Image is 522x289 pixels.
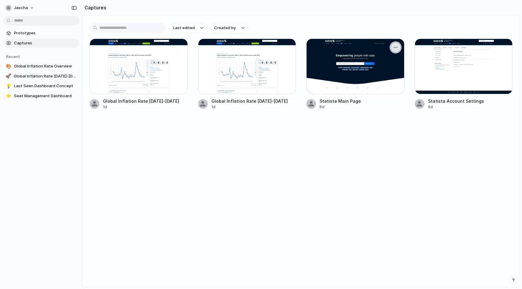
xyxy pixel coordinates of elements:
span: Prototypes [14,30,77,36]
span: Global Inflation Rate [DATE]-[DATE] [103,98,188,104]
button: Created by [211,23,248,33]
button: jascha [3,3,37,13]
span: Statista Account Settings [428,98,513,104]
a: 🚀Global Inflation Rate [DATE]-[DATE] Redesign [3,72,79,81]
a: Prototypes [3,29,79,38]
a: 💡Last Seen Dashboard Concept [3,81,79,91]
a: 🎨Global Inflation Rate Overview [3,62,79,71]
div: 1d [103,104,188,110]
div: 1d [211,104,296,110]
div: 🎨 [5,63,12,69]
div: ⭐ [5,93,12,99]
h2: Captures [82,4,106,11]
div: 6d [320,104,404,110]
div: 🚀 [5,73,11,79]
a: Captures [3,39,79,48]
span: Last Seen Dashboard Concept [14,83,77,89]
span: Last edited [173,25,195,31]
span: Global Inflation Rate Overview [14,63,77,69]
a: ⭐Seat Management Dashboard [3,91,79,101]
span: Captures [14,40,77,46]
span: Global Inflation Rate [DATE]-[DATE] [211,98,296,104]
button: Last edited [169,23,207,33]
span: Seat Management Dashboard [14,93,77,99]
span: Statista Main Page [320,98,404,104]
div: 6d [428,104,513,110]
span: Global Inflation Rate [DATE]-[DATE] Redesign [14,73,77,79]
div: 💡 [5,83,12,89]
span: jascha [14,5,28,11]
span: Created by [214,25,236,31]
span: Recent [6,54,20,59]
